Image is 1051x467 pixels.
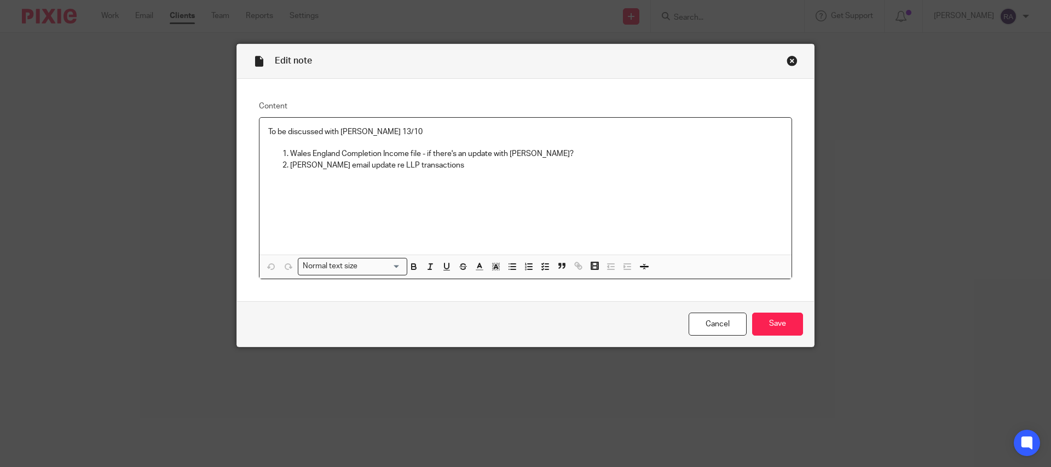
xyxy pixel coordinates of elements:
[361,261,401,272] input: Search for option
[298,258,407,275] div: Search for option
[259,101,792,112] label: Content
[787,55,798,66] div: Close this dialog window
[290,160,783,171] p: [PERSON_NAME] email update re LLP transactions
[290,148,783,159] p: Wales England Completion Income file - if there's an update with [PERSON_NAME]?
[301,261,360,272] span: Normal text size
[689,313,747,336] a: Cancel
[268,126,783,137] p: To be discussed with [PERSON_NAME] 13/10
[752,313,803,336] input: Save
[275,56,312,65] span: Edit note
